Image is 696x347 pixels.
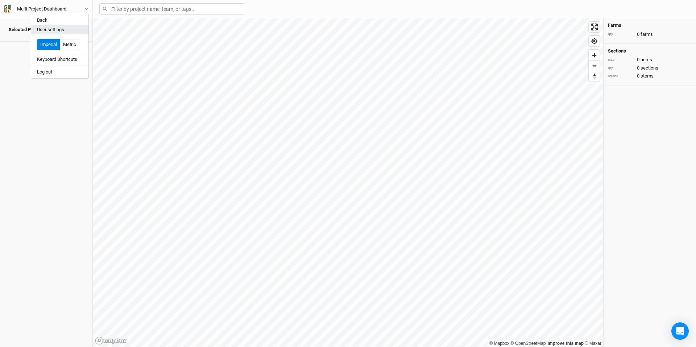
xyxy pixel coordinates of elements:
[589,50,600,60] button: Zoom in
[31,55,88,64] button: Keyboard Shortcuts
[585,341,601,346] a: Maxar
[9,27,45,33] span: Selected Projects
[31,25,88,34] button: User settings
[31,16,88,25] button: Back
[37,39,60,50] button: Imperial
[511,341,546,346] a: OpenStreetMap
[60,39,79,50] button: Metric
[589,60,600,71] button: Zoom out
[671,322,689,340] div: Open Intercom Messenger
[589,36,600,46] button: Find my location
[589,22,600,32] button: Enter fullscreen
[589,71,600,81] button: Reset bearing to north
[95,336,127,345] a: Mapbox logo
[489,341,509,346] a: Mapbox
[31,67,88,77] button: Log out
[548,341,584,346] a: Improve this map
